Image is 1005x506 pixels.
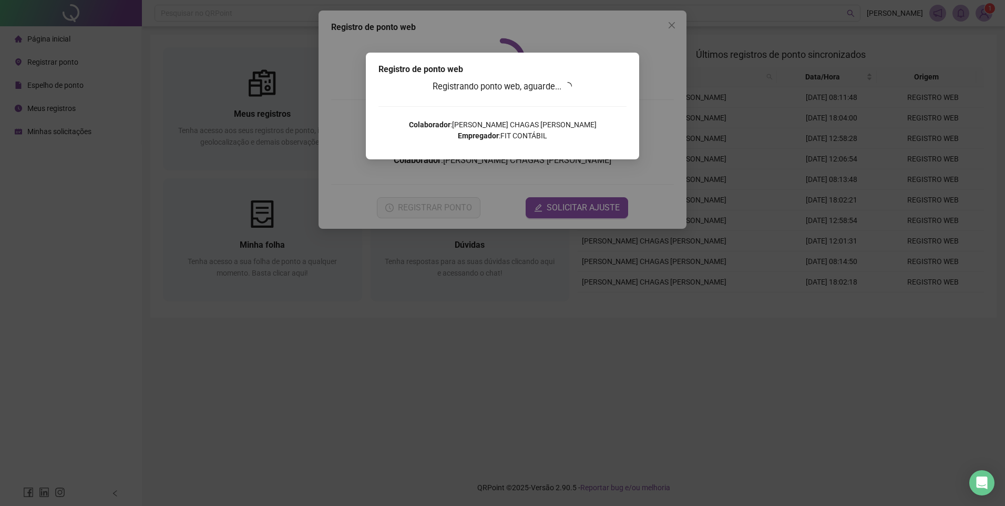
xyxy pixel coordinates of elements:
[378,63,627,76] div: Registro de ponto web
[378,80,627,94] h3: Registrando ponto web, aguarde...
[563,82,573,91] span: loading
[458,131,499,140] strong: Empregador
[969,470,994,495] div: Open Intercom Messenger
[409,120,450,129] strong: Colaborador
[378,119,627,141] p: : [PERSON_NAME] CHAGAS [PERSON_NAME] : FIT CONTÁBIL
